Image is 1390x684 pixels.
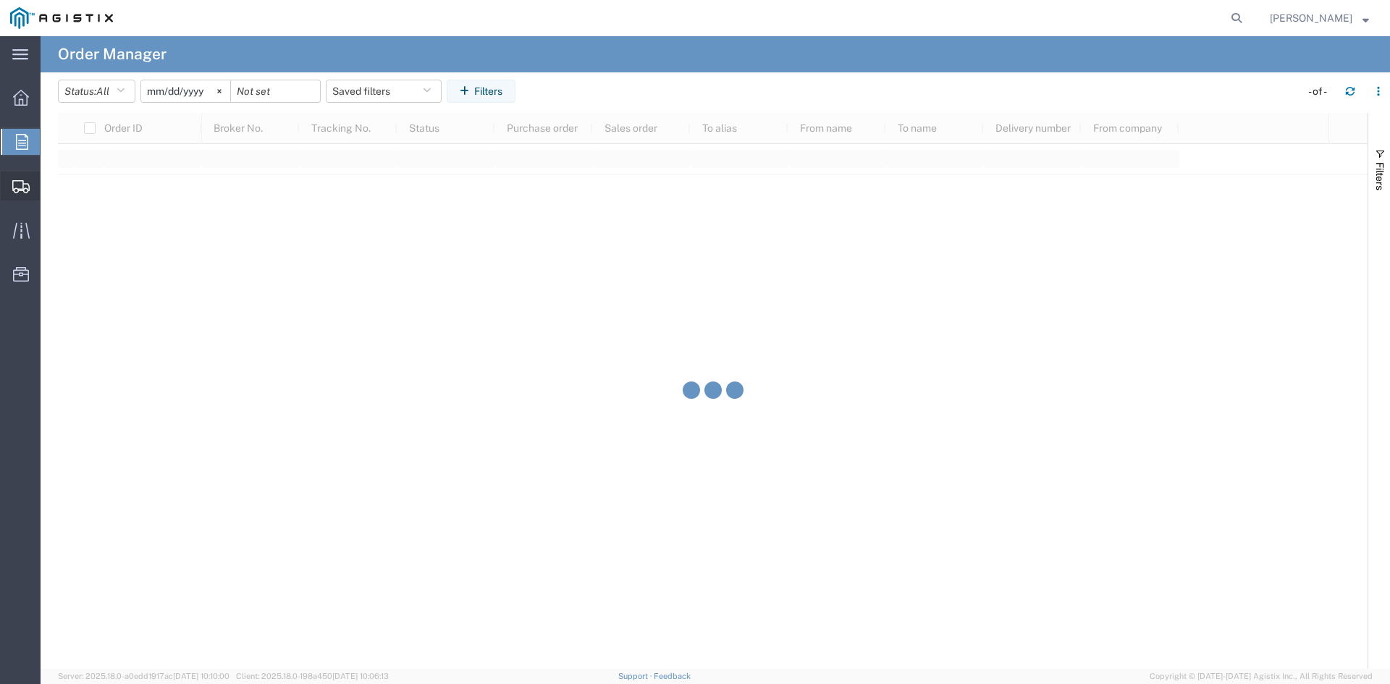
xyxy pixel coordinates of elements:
[231,80,320,102] input: Not set
[1150,670,1373,683] span: Copyright © [DATE]-[DATE] Agistix Inc., All Rights Reserved
[618,672,654,680] a: Support
[96,85,109,97] span: All
[58,36,167,72] h4: Order Manager
[58,672,229,680] span: Server: 2025.18.0-a0edd1917ac
[1270,10,1352,26] span: Songa Maclin
[236,672,389,680] span: Client: 2025.18.0-198a450
[1308,84,1334,99] div: - of -
[326,80,442,103] button: Saved filters
[141,80,230,102] input: Not set
[10,7,113,29] img: logo
[1269,9,1370,27] button: [PERSON_NAME]
[654,672,691,680] a: Feedback
[58,80,135,103] button: Status:All
[332,672,389,680] span: [DATE] 10:06:13
[1374,162,1386,190] span: Filters
[173,672,229,680] span: [DATE] 10:10:00
[447,80,515,103] button: Filters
